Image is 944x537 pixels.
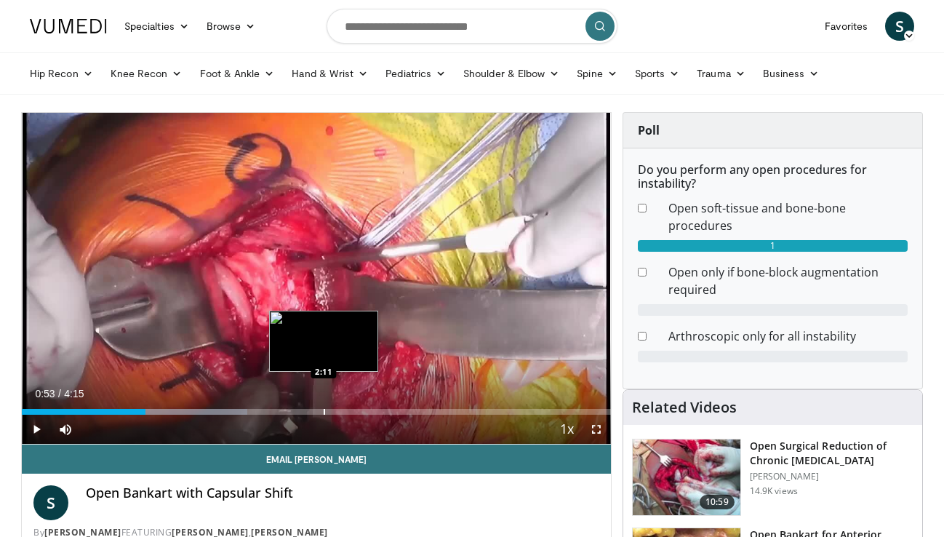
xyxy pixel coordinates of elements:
h4: Related Videos [632,399,737,416]
a: Email [PERSON_NAME] [22,445,611,474]
a: Pediatrics [377,59,455,88]
strong: Poll [638,122,660,138]
a: Business [754,59,828,88]
a: Browse [198,12,265,41]
dd: Open only if bone-block augmentation required [657,263,919,298]
input: Search topics, interventions [327,9,617,44]
a: S [885,12,914,41]
img: d5ySKFN8UhyXrjO34xMDoxOjB1O8AjAz.150x105_q85_crop-smart_upscale.jpg [633,439,740,515]
h6: Do you perform any open procedures for instability? [638,163,908,191]
dd: Arthroscopic only for all instability [657,327,919,345]
a: S [33,485,68,520]
p: 14.9K views [750,485,798,497]
a: Shoulder & Elbow [455,59,568,88]
a: 10:59 Open Surgical Reduction of Chronic [MEDICAL_DATA] [PERSON_NAME] 14.9K views [632,439,913,516]
video-js: Video Player [22,113,611,445]
div: 1 [638,240,908,252]
a: Spine [568,59,625,88]
a: Sports [626,59,689,88]
h3: Open Surgical Reduction of Chronic [MEDICAL_DATA] [750,439,913,468]
dd: Open soft-tissue and bone-bone procedures [657,199,919,234]
button: Play [22,415,51,444]
a: Favorites [816,12,876,41]
h4: Open Bankart with Capsular Shift [86,485,599,501]
button: Mute [51,415,80,444]
div: Progress Bar [22,409,611,415]
span: / [58,388,61,399]
a: Hand & Wrist [283,59,377,88]
img: image.jpeg [269,311,378,372]
a: Trauma [688,59,754,88]
span: 4:15 [64,388,84,399]
a: Foot & Ankle [191,59,284,88]
button: Fullscreen [582,415,611,444]
button: Playback Rate [553,415,582,444]
span: 0:53 [35,388,55,399]
p: [PERSON_NAME] [750,471,913,482]
span: 10:59 [700,495,735,509]
a: Knee Recon [102,59,191,88]
a: Specialties [116,12,198,41]
a: Hip Recon [21,59,102,88]
img: VuMedi Logo [30,19,107,33]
